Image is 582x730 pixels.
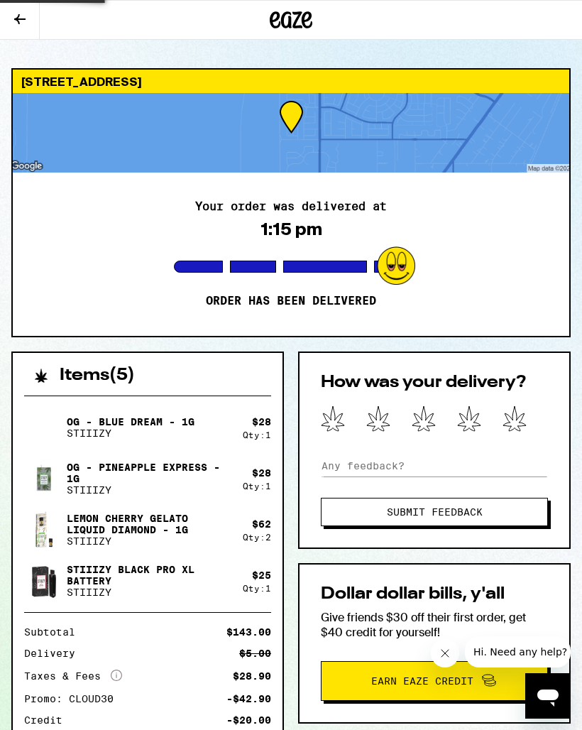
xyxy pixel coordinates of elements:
[24,459,64,499] img: OG - Pineapple Express - 1g
[206,294,376,308] p: Order has been delivered
[226,694,271,704] div: -$42.90
[24,408,64,447] img: OG - Blue Dream - 1g
[24,670,122,682] div: Taxes & Fees
[60,367,135,384] h2: Items ( 5 )
[226,715,271,725] div: -$20.00
[465,636,571,668] iframe: Message from company
[431,639,459,668] iframe: Close message
[260,219,322,239] div: 1:15 pm
[525,673,571,719] iframe: Button to launch messaging window
[252,518,271,530] div: $ 62
[321,586,548,603] h2: Dollar dollar bills, y'all
[252,570,271,581] div: $ 25
[67,427,194,439] p: STIIIZY
[321,661,548,701] button: Earn Eaze Credit
[24,694,123,704] div: Promo: CLOUD30
[24,715,72,725] div: Credit
[371,676,473,686] span: Earn Eaze Credit
[252,467,271,479] div: $ 28
[226,627,271,637] div: $143.00
[24,627,85,637] div: Subtotal
[67,484,231,496] p: STIIIZY
[67,462,231,484] p: OG - Pineapple Express - 1g
[67,513,231,535] p: Lemon Cherry Gelato Liquid Diamond - 1g
[239,648,271,658] div: $5.00
[67,416,194,427] p: OG - Blue Dream - 1g
[321,498,548,526] button: Submit Feedback
[243,430,271,440] div: Qty: 1
[321,455,548,476] input: Any feedback?
[243,584,271,593] div: Qty: 1
[321,610,548,640] p: Give friends $30 off their first order, get $40 credit for yourself!
[24,510,64,550] img: Lemon Cherry Gelato Liquid Diamond - 1g
[67,587,231,598] p: STIIIZY
[233,671,271,681] div: $28.90
[321,374,548,391] h2: How was your delivery?
[195,201,387,212] h2: Your order was delivered at
[13,70,569,93] div: [STREET_ADDRESS]
[243,533,271,542] div: Qty: 2
[24,561,64,601] img: STIIIZY Black Pro XL Battery
[67,535,231,547] p: STIIIZY
[67,564,231,587] p: STIIIZY Black Pro XL Battery
[24,648,85,658] div: Delivery
[243,481,271,491] div: Qty: 1
[252,416,271,427] div: $ 28
[387,507,483,517] span: Submit Feedback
